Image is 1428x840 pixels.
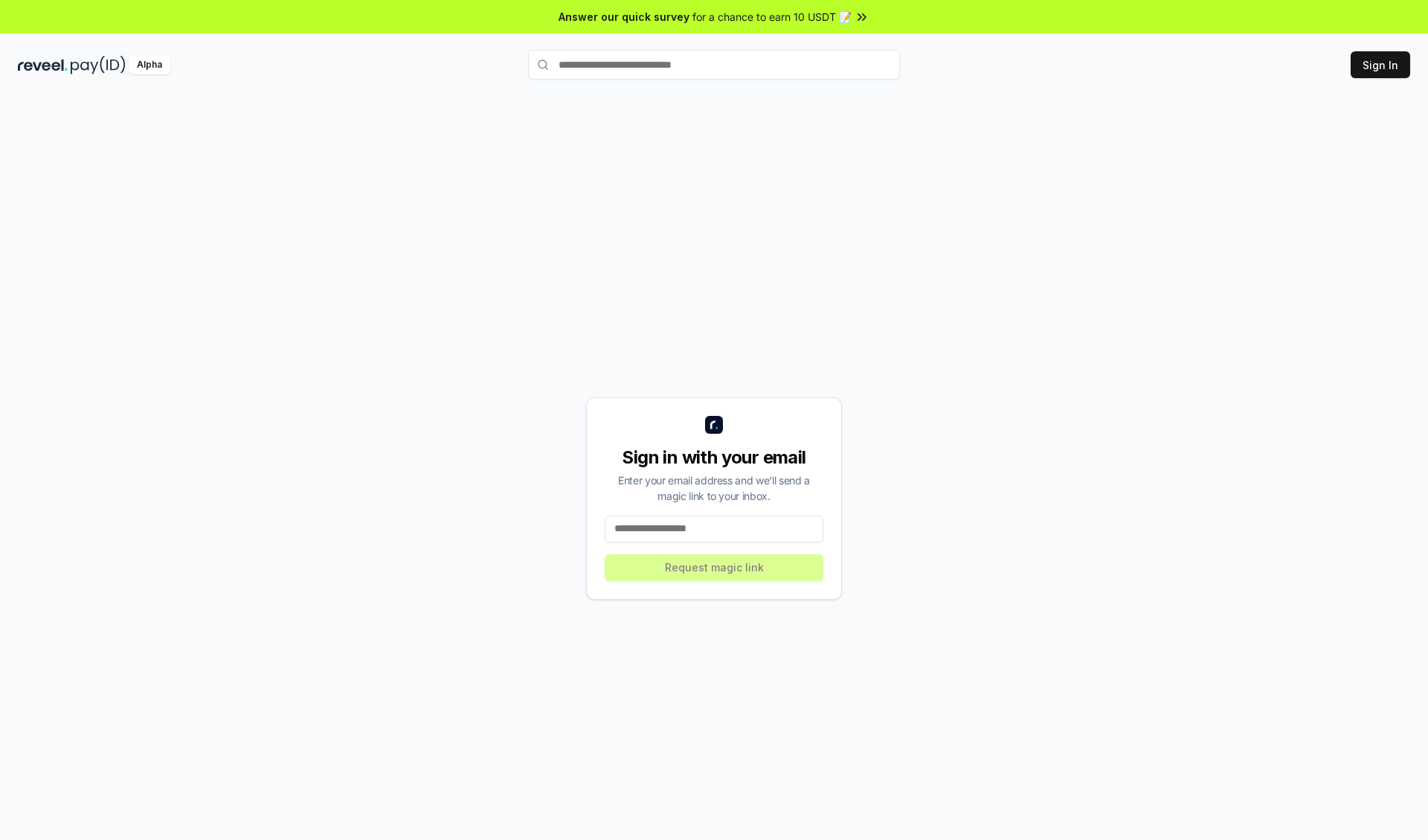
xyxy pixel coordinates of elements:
div: Enter your email address and we’ll send a magic link to your inbox. [605,472,823,504]
img: reveel_dark [18,56,68,74]
button: Sign In [1351,51,1410,78]
span: Answer our quick survey [559,9,689,25]
div: Sign in with your email [605,446,823,469]
img: logo_small [705,416,723,434]
img: pay_id [71,56,126,74]
div: Alpha [129,56,170,74]
span: for a chance to earn 10 USDT 📝 [692,9,852,25]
